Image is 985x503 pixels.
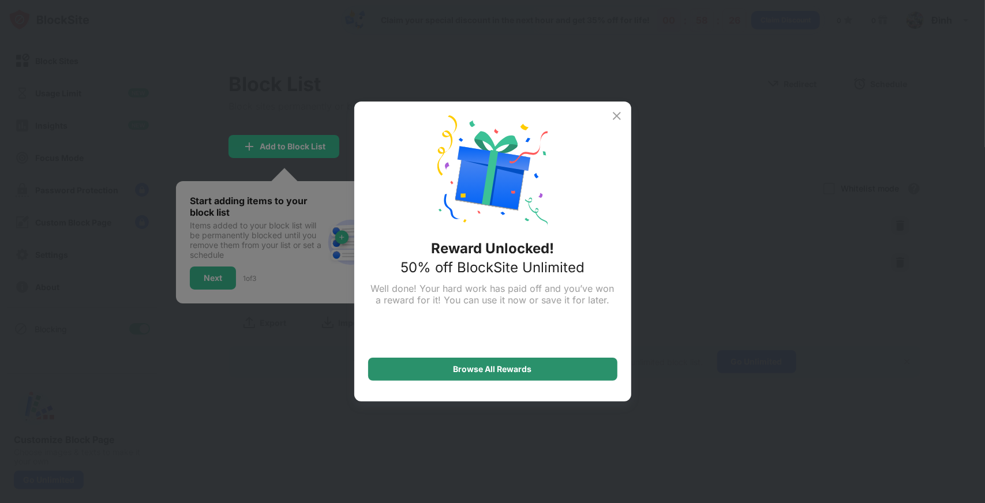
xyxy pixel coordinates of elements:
div: Browse All Rewards [454,365,532,374]
img: x-button.svg [610,109,624,123]
div: Reward Unlocked! [431,240,554,257]
div: Well done! Your hard work has paid off and you’ve won a reward for it! You can use it now or save... [368,283,617,306]
div: 50% off BlockSite Unlimited [400,259,585,276]
img: reward-unlock.svg [437,115,548,226]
